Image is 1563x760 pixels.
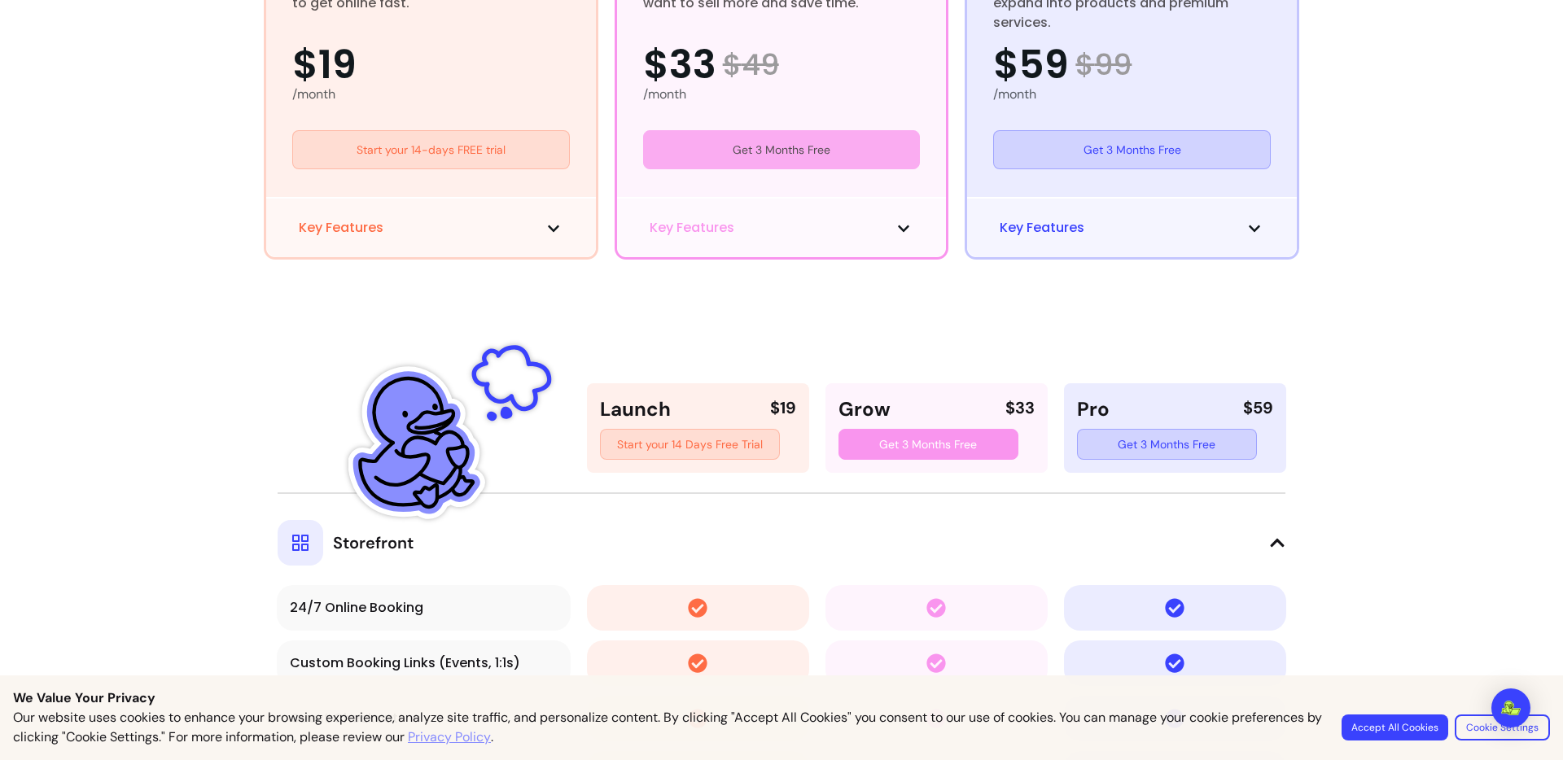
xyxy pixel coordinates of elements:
[290,598,558,618] div: 24/7 Online Booking
[1005,396,1035,422] div: $ 33
[1077,429,1257,460] a: Get 3 Months Free
[650,218,914,238] button: Key Features
[408,727,491,747] a: Privacy Policy
[993,130,1271,169] a: Get 3 Months Free
[1075,49,1132,81] span: $ 99
[650,218,734,238] span: Key Features
[600,429,780,460] a: Start your 14 Days Free Trial
[333,531,414,554] span: Storefront
[290,653,558,673] div: Custom Booking Links (Events, 1:1s)
[1000,218,1084,238] span: Key Features
[292,130,570,169] a: Start your 14-days FREE trial
[993,85,1271,104] div: /month
[838,429,1018,460] a: Get 3 Months Free
[1455,714,1550,740] button: Cookie Settings
[723,49,779,81] span: $ 49
[348,330,552,534] img: Fluum Duck sticker
[838,396,891,422] div: Grow
[770,396,796,422] div: $ 19
[13,708,1322,747] p: Our website uses cookies to enhance your browsing experience, analyze site traffic, and personali...
[643,46,716,85] span: $33
[643,130,921,169] a: Get 3 Months Free
[299,218,563,238] button: Key Features
[299,218,383,238] span: Key Features
[1000,218,1264,238] button: Key Features
[600,396,671,422] div: Launch
[643,85,921,104] div: /month
[278,492,1285,566] button: Storefront
[13,688,1550,708] p: We Value Your Privacy
[1342,714,1448,740] button: Accept All Cookies
[1077,396,1110,422] div: Pro
[1491,688,1530,727] div: Open Intercom Messenger
[993,46,1069,85] span: $59
[1243,396,1273,422] div: $59
[292,46,357,85] span: $19
[292,85,570,104] div: /month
